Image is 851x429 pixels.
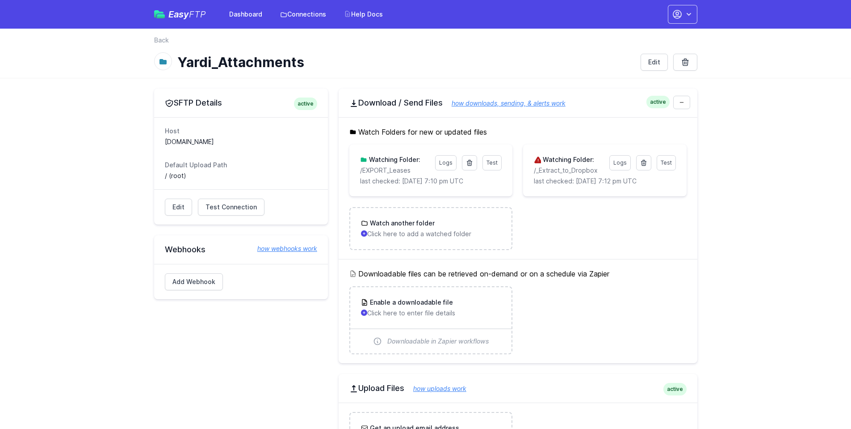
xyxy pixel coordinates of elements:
[360,177,502,186] p: last checked: [DATE] 7:10 pm UTC
[154,36,169,45] a: Back
[224,6,268,22] a: Dashboard
[349,98,687,108] h2: Download / Send Files
[165,98,317,108] h2: SFTP Details
[165,137,317,146] dd: [DOMAIN_NAME]
[350,287,511,353] a: Enable a downloadable file Click here to enter file details Downloadable in Zapier workflows
[350,208,511,249] a: Watch another folder Click here to add a watched folder
[349,383,687,394] h2: Upload Files
[165,199,192,216] a: Edit
[541,155,594,164] h3: Watching Folder:
[534,166,604,175] p: /_Extract_to_Dropbox
[404,385,466,392] a: how uploads work
[387,337,489,346] span: Downloadable in Zapier workflows
[198,199,264,216] a: Test Connection
[361,309,501,318] p: Click here to enter file details
[165,273,223,290] a: Add Webhook
[361,229,501,238] p: Click here to add a watched folder
[657,155,676,170] a: Test
[641,54,668,71] a: Edit
[294,98,317,110] span: active
[165,161,317,170] dt: Default Upload Path
[177,54,633,70] h1: Yardi_Attachments
[205,203,257,212] span: Test Connection
[165,244,317,255] h2: Webhooks
[165,127,317,136] dt: Host
[349,268,687,279] h5: Downloadable files can be retrieved on-demand or on a schedule via Zapier
[248,244,317,253] a: how webhooks work
[368,219,435,228] h3: Watch another folder
[367,155,420,164] h3: Watching Folder:
[275,6,331,22] a: Connections
[661,159,672,166] span: Test
[154,10,206,19] a: EasyFTP
[443,99,566,107] a: how downloads, sending, & alerts work
[663,383,687,395] span: active
[482,155,502,170] a: Test
[154,10,165,18] img: easyftp_logo.png
[165,171,317,180] dd: / (root)
[435,155,457,170] a: Logs
[154,36,697,50] nav: Breadcrumb
[339,6,388,22] a: Help Docs
[646,96,670,108] span: active
[349,127,687,137] h5: Watch Folders for new or updated files
[368,298,453,307] h3: Enable a downloadable file
[168,10,206,19] span: Easy
[486,159,498,166] span: Test
[609,155,631,170] a: Logs
[534,177,675,186] p: last checked: [DATE] 7:12 pm UTC
[360,166,430,175] p: /EXPORT_Leases
[189,9,206,20] span: FTP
